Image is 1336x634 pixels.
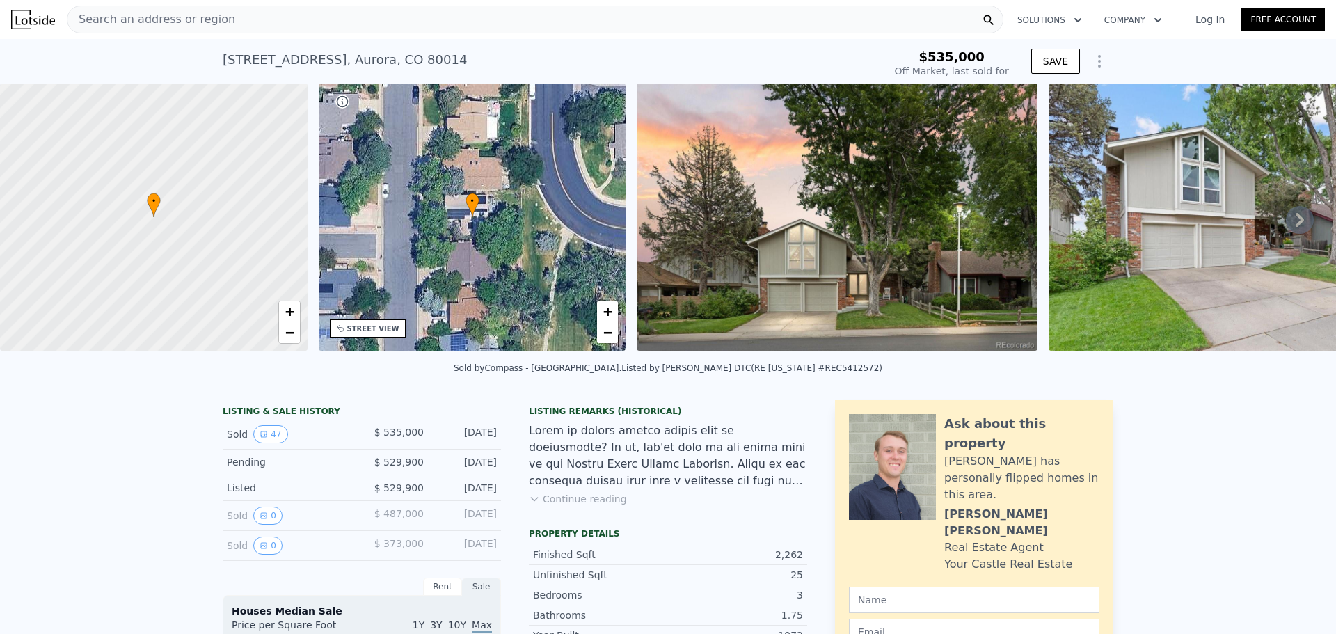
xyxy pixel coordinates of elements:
span: − [603,324,612,341]
span: 3Y [430,619,442,631]
span: − [285,324,294,341]
button: Show Options [1085,47,1113,75]
div: Sold [227,507,351,525]
img: Sale: 135266025 Parcel: 5879632 [637,84,1037,351]
a: Zoom in [597,301,618,322]
div: Listed [227,481,351,495]
div: [STREET_ADDRESS] , Aurora , CO 80014 [223,50,467,70]
div: [DATE] [435,481,497,495]
div: Lorem ip dolors ametco adipis elit se doeiusmodte? In ut, lab'et dolo ma ali enima mini ve qui No... [529,422,807,489]
div: Your Castle Real Estate [944,556,1072,573]
div: 1.75 [668,608,803,622]
span: $ 535,000 [374,427,424,438]
div: Property details [529,528,807,539]
span: 10Y [448,619,466,631]
a: Zoom out [597,322,618,343]
span: • [147,195,161,207]
div: • [466,193,479,217]
span: 1Y [413,619,424,631]
div: [DATE] [435,455,497,469]
a: Zoom in [279,301,300,322]
div: • [147,193,161,217]
div: Unfinished Sqft [533,568,668,582]
button: View historical data [253,425,287,443]
div: [DATE] [435,425,497,443]
span: $535,000 [918,49,985,64]
button: Company [1093,8,1173,33]
button: Solutions [1006,8,1093,33]
div: [DATE] [435,507,497,525]
div: Bedrooms [533,588,668,602]
span: Search an address or region [67,11,235,28]
a: Log In [1179,13,1241,26]
span: • [466,195,479,207]
div: LISTING & SALE HISTORY [223,406,501,420]
div: Sale [462,578,501,596]
div: Pending [227,455,351,469]
a: Zoom out [279,322,300,343]
div: 3 [668,588,803,602]
button: View historical data [253,537,283,555]
div: Houses Median Sale [232,604,492,618]
button: Continue reading [529,492,627,506]
span: + [285,303,294,320]
span: $ 529,900 [374,457,424,468]
span: $ 529,900 [374,482,424,493]
button: SAVE [1031,49,1080,74]
button: View historical data [253,507,283,525]
div: 25 [668,568,803,582]
div: Ask about this property [944,414,1099,453]
div: Sold [227,537,351,555]
span: + [603,303,612,320]
div: Real Estate Agent [944,539,1044,556]
div: 2,262 [668,548,803,562]
span: $ 487,000 [374,508,424,519]
div: STREET VIEW [347,324,399,334]
div: Sold by Compass - [GEOGRAPHIC_DATA] . [454,363,621,373]
div: [PERSON_NAME] [PERSON_NAME] [944,506,1099,539]
input: Name [849,587,1099,613]
img: Lotside [11,10,55,29]
div: Listing Remarks (Historical) [529,406,807,417]
div: Finished Sqft [533,548,668,562]
div: [PERSON_NAME] has personally flipped homes in this area. [944,453,1099,503]
div: [DATE] [435,537,497,555]
span: $ 373,000 [374,538,424,549]
span: Max [472,619,492,633]
div: Rent [423,578,462,596]
div: Off Market, last sold for [895,64,1009,78]
div: Bathrooms [533,608,668,622]
div: Listed by [PERSON_NAME] DTC (RE [US_STATE] #REC5412572) [621,363,882,373]
div: Sold [227,425,351,443]
a: Free Account [1241,8,1325,31]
